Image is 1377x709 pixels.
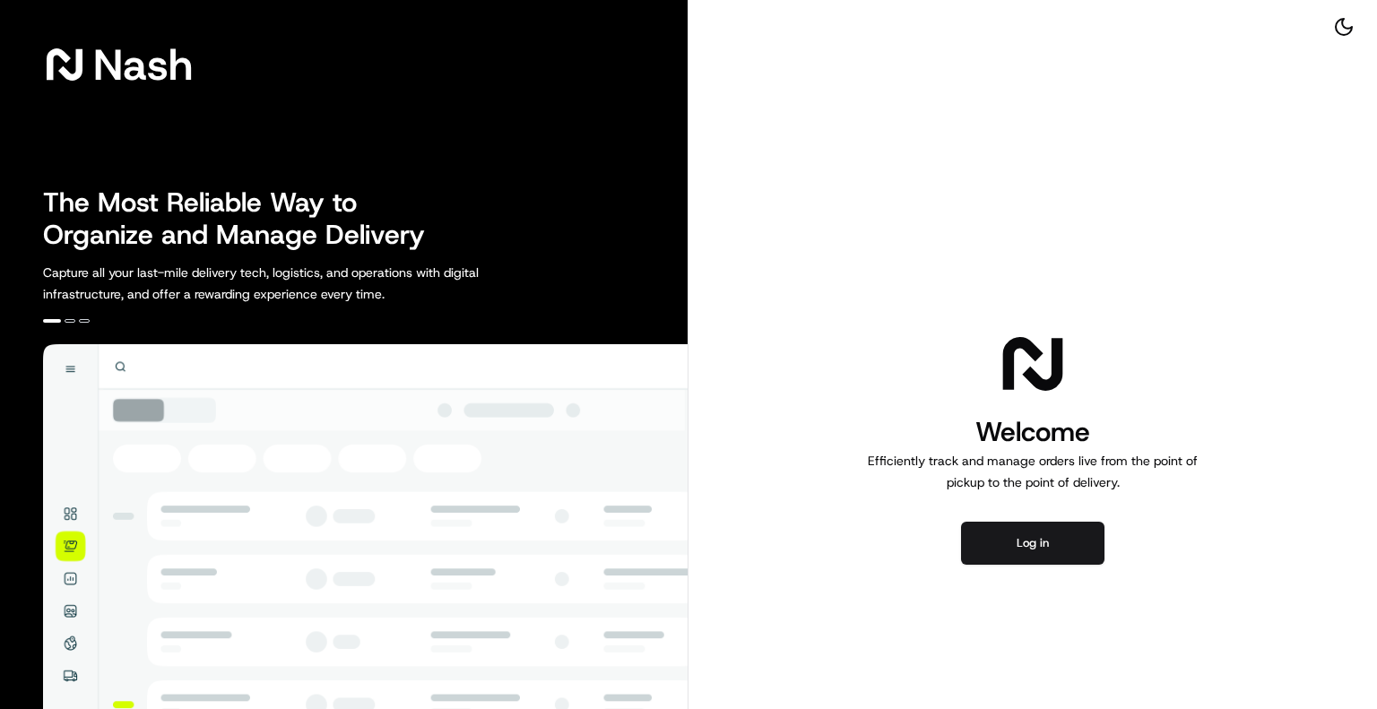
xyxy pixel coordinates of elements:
[861,414,1205,450] h1: Welcome
[43,262,559,305] p: Capture all your last-mile delivery tech, logistics, and operations with digital infrastructure, ...
[961,522,1104,565] button: Log in
[43,186,445,251] h2: The Most Reliable Way to Organize and Manage Delivery
[861,450,1205,493] p: Efficiently track and manage orders live from the point of pickup to the point of delivery.
[93,47,193,82] span: Nash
